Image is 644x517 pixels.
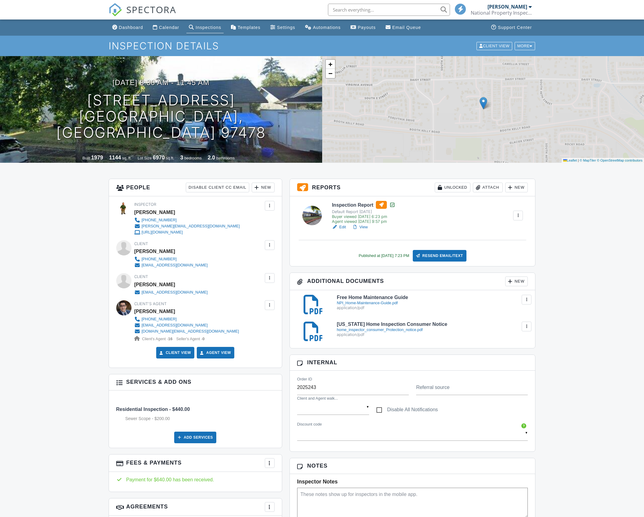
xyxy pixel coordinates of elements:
[135,289,210,295] a: [EMAIL_ADDRESS][DOMAIN_NAME]
[109,374,282,390] h3: Services & Add ons
[81,156,89,160] span: Built
[142,224,242,229] div: [PERSON_NAME][EMAIL_ADDRESS][DOMAIN_NAME]
[109,455,282,472] h3: Fees & Payments
[332,201,397,209] h6: Inspection Report
[135,262,210,268] a: [EMAIL_ADDRESS][DOMAIN_NAME]
[142,317,178,322] div: [PHONE_NUMBER]‬
[332,209,397,214] div: Default Report [DATE]
[580,159,596,162] a: © MapTiler
[135,247,176,256] div: [PERSON_NAME]
[337,322,528,327] h6: [US_STATE] Home Inspection Consumer Notice
[135,328,243,334] a: [DOMAIN_NAME][EMAIL_ADDRESS][DOMAIN_NAME]
[360,25,378,30] div: Payouts
[151,154,165,161] div: 6970
[350,22,380,33] a: Payouts
[315,25,343,30] div: Automations
[109,498,282,516] h3: Agreements
[136,156,150,160] span: Lot Size
[352,224,369,230] a: View
[135,242,148,246] span: Client
[297,396,341,401] label: Client and Agent walkthrough at the end of the inspection?
[304,22,345,33] a: Automations (Basic)
[126,3,176,16] span: SPECTORA
[119,25,144,30] div: Dashboard
[297,422,324,427] label: Discount code
[337,301,528,305] div: NPI_Home-Maintenance-Guide.pdf
[135,275,148,279] span: Client
[135,256,210,262] a: [PHONE_NUMBER]
[171,337,176,341] strong: 16
[328,60,332,68] span: +
[110,22,146,33] a: Dashboard
[135,307,176,316] a: [PERSON_NAME]
[357,253,411,258] div: Published at [DATE] 7:23 PM
[196,25,222,30] div: Inspections
[218,156,236,160] span: bathrooms
[394,25,423,30] div: Email Queue
[209,337,211,341] strong: 0
[328,4,450,16] input: Search everything...
[151,22,182,33] a: Calendar
[376,407,442,415] label: Disable All Notifications
[297,376,313,382] label: Order ID
[135,229,242,235] a: [URL][DOMAIN_NAME]
[90,154,102,161] div: 1979
[116,406,195,412] span: Residential Inspection - $440.00
[337,295,528,310] a: Free Home Maintenance Guide NPI_Home-Maintenance-Guide.pdf application/pdf
[477,42,512,50] div: Client View
[332,201,397,224] a: Inspection Report Default Report [DATE] Buyer viewed [DATE] 6:23 pm Agent viewed [DATE] 9:57 pm
[472,183,502,192] div: Attach
[290,458,535,474] h3: Notes
[142,218,178,223] div: [PHONE_NUMBER]
[180,337,211,341] span: Seller's Agent -
[498,25,532,30] div: Support Center
[297,479,528,485] h5: Inspector Notes
[332,214,397,219] div: Buyer viewed [DATE] 6:23 pm
[270,22,300,33] a: Settings
[135,316,243,322] a: [PHONE_NUMBER]‬
[110,78,212,87] h3: [DATE] 8:30 am - 11:45 am
[290,179,535,196] h3: Reports
[488,22,534,33] a: Support Center
[434,183,470,192] div: Unlocked
[142,290,210,295] div: [EMAIL_ADDRESS][DOMAIN_NAME]
[515,42,535,50] div: More
[337,305,528,310] div: application/pdf
[185,156,202,160] span: bedrooms
[476,43,514,48] a: Client View
[230,22,265,33] a: Templates
[332,224,346,230] a: Edit
[116,395,275,427] li: Service: Residential Inspection
[578,159,579,162] span: |
[337,295,528,300] h6: Free Home Maintenance Guide
[109,179,282,196] h3: People
[142,263,210,268] div: [EMAIL_ADDRESS][DOMAIN_NAME]
[385,22,425,33] a: Email Queue
[480,97,487,109] img: Marker
[135,202,157,207] span: Inspector
[142,257,178,262] div: [PHONE_NUMBER]
[10,92,312,141] h1: [STREET_ADDRESS] [GEOGRAPHIC_DATA], [GEOGRAPHIC_DATA] 97478
[142,329,243,334] div: [DOMAIN_NAME][EMAIL_ADDRESS][DOMAIN_NAME]
[166,156,174,160] span: sq.ft.
[121,156,130,160] span: sq. ft.
[174,432,216,443] div: Add Services
[505,183,528,192] div: New
[416,384,451,391] label: Referral source
[208,154,217,161] div: 2.0
[290,355,535,371] h3: Internal
[505,276,528,286] div: New
[125,416,275,422] li: Add on: Sewer Scope
[328,70,332,77] span: −
[487,4,527,10] div: [PERSON_NAME]
[337,332,528,337] div: application/pdf
[597,159,642,162] a: © OpenStreetMap contributors
[332,219,397,224] div: Agent viewed [DATE] 9:57 pm
[135,302,167,306] span: Client's Agent
[337,327,528,332] div: home_inspector_consumer_Protection_notice.pdf
[326,60,335,69] a: Zoom in
[135,223,242,229] a: [PERSON_NAME][EMAIL_ADDRESS][DOMAIN_NAME]
[290,273,535,290] h3: Additional Documents
[109,3,122,16] img: The Best Home Inspection Software - Spectora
